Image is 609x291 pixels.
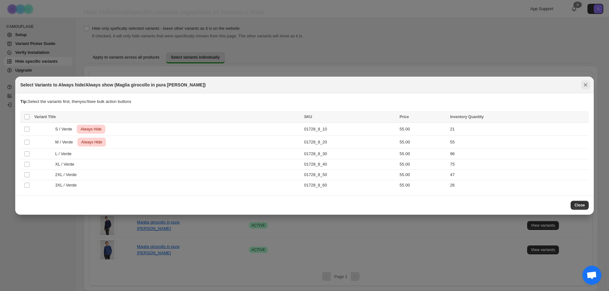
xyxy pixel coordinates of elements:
td: 55.00 [398,123,448,136]
td: 55.00 [398,159,448,169]
td: 55.00 [398,136,448,149]
span: L / Verde [55,151,75,157]
span: Inventory Quantity [450,115,484,119]
td: 96 [448,149,589,159]
td: 55.00 [398,180,448,190]
td: 01728_8_60 [302,180,398,190]
td: 75 [448,159,589,169]
h2: Select Variants to Always hide/Always show (Maglia girocollo in pura [PERSON_NAME]) [20,82,206,88]
span: S / Verde [55,126,75,132]
span: Variant Title [34,115,56,119]
td: 26 [448,180,589,190]
td: 01728_8_40 [302,159,398,169]
td: 55.00 [398,169,448,180]
strong: Tip: [20,99,28,104]
span: Close [574,203,585,208]
td: 21 [448,123,589,136]
span: Always Hide [79,125,103,133]
td: 01728_8_50 [302,169,398,180]
td: 55.00 [398,149,448,159]
span: 2XL / Verde [55,172,80,178]
span: SKU [304,115,312,119]
td: 55 [448,136,589,149]
span: Always Hide [80,138,103,146]
span: 3XL / Verde [55,182,80,188]
td: 01728_8_30 [302,149,398,159]
td: 01728_8_10 [302,123,398,136]
div: Aprire la chat [582,266,601,285]
span: M / Verde [55,139,76,145]
span: XL / Verde [55,161,78,168]
button: Close [581,80,590,89]
p: Select the variants first, then you'll see bulk action buttons [20,98,589,105]
td: 47 [448,169,589,180]
button: Close [571,201,589,210]
span: Price [400,115,409,119]
td: 01728_8_20 [302,136,398,149]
